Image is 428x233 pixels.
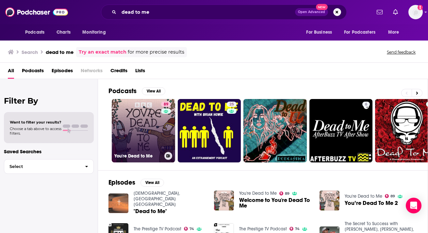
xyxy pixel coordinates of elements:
span: For Business [306,28,332,37]
span: Want to filter your results? [10,120,61,125]
span: Monitoring [82,28,106,37]
a: Central Community Church, Seattle WA [134,191,180,207]
a: Show notifications dropdown [390,7,401,18]
div: Search podcasts, credits, & more... [101,5,347,20]
a: You're Dead to Me [239,191,277,196]
span: 74 [189,227,194,230]
a: EpisodesView All [108,178,164,187]
a: The Prestige TV Podcast [134,226,181,232]
span: Logged in as julietmartinBBC [408,5,423,19]
span: 89 [164,101,168,108]
input: Search podcasts, credits, & more... [119,7,295,17]
img: You’re Dead To Me 2 [320,191,339,210]
img: User Profile [408,5,423,19]
span: Select [4,164,80,169]
h3: dead to me [46,49,74,55]
a: 25 [178,99,241,162]
span: New [316,4,328,10]
a: Lists [135,65,145,79]
h2: Episodes [108,178,135,187]
a: Episodes [52,65,73,79]
img: Welcome to You're Dead To Me [214,191,234,210]
h2: Podcasts [108,87,137,95]
a: You're Dead to Me [345,193,382,199]
h3: Search [22,49,38,55]
a: Welcome to You're Dead To Me [239,197,312,208]
button: View All [140,179,164,187]
span: Networks [81,65,103,79]
span: 6 [365,101,367,108]
a: Podcasts [22,65,44,79]
button: Open AdvancedNew [295,8,328,16]
span: Open Advanced [298,10,325,14]
span: 89 [285,192,289,195]
span: Podcasts [25,28,44,37]
a: "Dead to Me" [134,208,167,214]
span: 89 [390,195,395,198]
a: 6 [362,102,370,107]
div: Open Intercom Messenger [406,198,421,213]
span: Choose a tab above to access filters. [10,126,61,136]
a: Credits [110,65,127,79]
span: 25 [229,101,234,108]
button: View All [142,87,165,95]
button: open menu [384,26,407,39]
img: "Dead to Me" [108,193,128,213]
a: Try an exact match [79,48,126,56]
a: 74 [289,227,300,231]
button: open menu [21,26,53,39]
a: 25 [227,102,237,107]
h2: Filter By [4,96,94,106]
a: 74 [184,227,194,231]
a: Charts [52,26,74,39]
a: 89 [385,194,395,198]
span: Charts [57,28,71,37]
a: 6 [309,99,373,162]
a: All [8,65,14,79]
span: More [388,28,399,37]
a: PodcastsView All [108,87,165,95]
a: 89 [279,191,290,195]
button: open menu [78,26,114,39]
a: You’re Dead To Me 2 [345,200,398,206]
span: 74 [295,227,300,230]
a: The Prestige TV Podcast [239,226,287,232]
a: 89You're Dead to Me [112,99,175,162]
button: Show profile menu [408,5,423,19]
span: For Podcasters [344,28,375,37]
img: Podchaser - Follow, Share and Rate Podcasts [5,6,68,18]
button: Send feedback [385,49,418,55]
a: Show notifications dropdown [374,7,385,18]
button: open menu [302,26,340,39]
svg: Add a profile image [418,5,423,10]
p: Saved Searches [4,148,94,155]
h3: You're Dead to Me [114,153,162,159]
span: for more precise results [128,48,184,56]
a: 89 [161,102,171,107]
button: Select [4,159,94,174]
button: open menu [340,26,385,39]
